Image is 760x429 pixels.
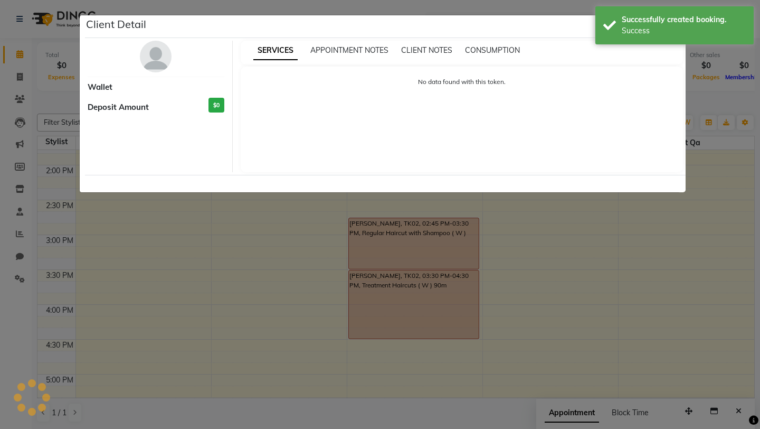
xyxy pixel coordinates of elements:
span: SERVICES [253,41,298,60]
div: Successfully created booking. [622,14,746,25]
p: No data found with this token. [251,77,673,87]
img: avatar [140,41,172,72]
h5: Client Detail [86,16,146,32]
span: Wallet [88,81,112,94]
span: CONSUMPTION [465,45,520,55]
div: Success [622,25,746,36]
span: CLIENT NOTES [401,45,452,55]
h3: $0 [208,98,224,113]
span: APPOINTMENT NOTES [310,45,388,55]
span: Deposit Amount [88,101,149,114]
